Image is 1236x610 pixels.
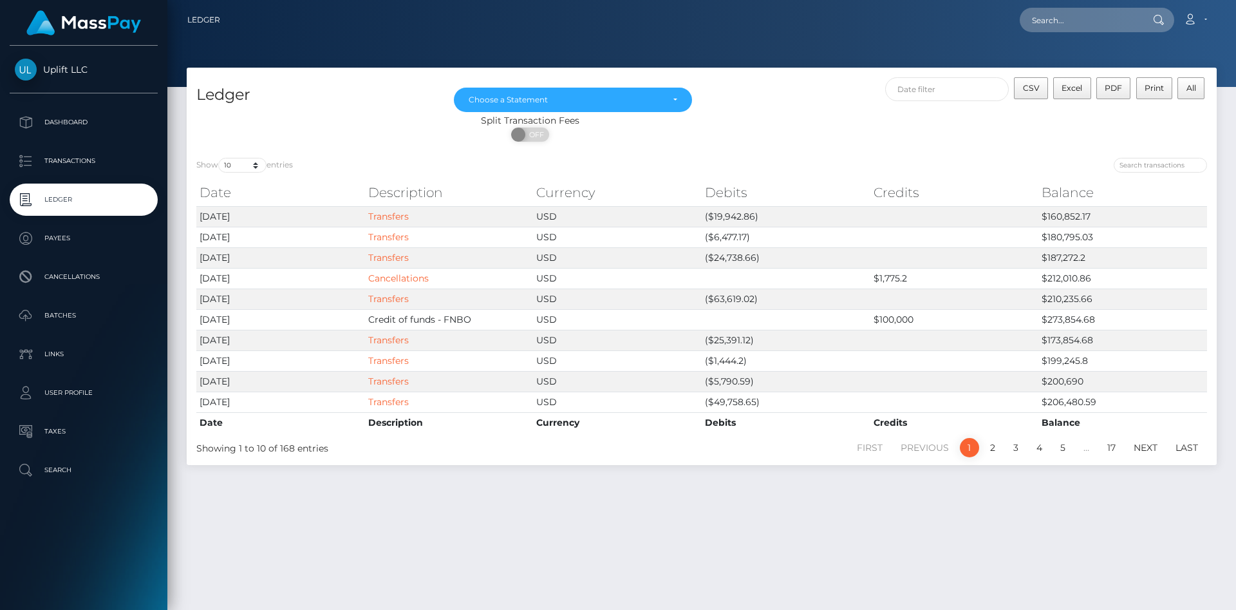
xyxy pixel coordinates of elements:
[365,412,534,433] th: Description
[469,95,662,105] div: Choose a Statement
[10,222,158,254] a: Payees
[533,309,702,330] td: USD
[15,383,153,403] p: User Profile
[196,350,365,371] td: [DATE]
[702,350,870,371] td: ($1,444.2)
[702,392,870,412] td: ($49,758.65)
[1006,438,1025,457] a: 3
[15,306,153,325] p: Batches
[533,371,702,392] td: USD
[1105,83,1122,93] span: PDF
[10,454,158,486] a: Search
[533,206,702,227] td: USD
[15,113,153,132] p: Dashboard
[196,437,606,455] div: Showing 1 to 10 of 168 entries
[1023,83,1040,93] span: CSV
[533,268,702,289] td: USD
[196,247,365,268] td: [DATE]
[368,396,409,408] a: Transfers
[26,10,141,35] img: MassPay Logo
[702,371,870,392] td: ($5,790.59)
[1100,438,1123,457] a: 17
[368,252,409,263] a: Transfers
[533,289,702,309] td: USD
[533,330,702,350] td: USD
[368,293,409,305] a: Transfers
[1168,438,1205,457] a: Last
[1038,268,1207,289] td: $212,010.86
[196,371,365,392] td: [DATE]
[218,158,267,173] select: Showentries
[196,206,365,227] td: [DATE]
[10,338,158,370] a: Links
[15,190,153,209] p: Ledger
[533,392,702,412] td: USD
[870,180,1039,205] th: Credits
[702,227,870,247] td: ($6,477.17)
[454,88,692,112] button: Choose a Statement
[196,180,365,205] th: Date
[702,412,870,433] th: Debits
[196,84,435,106] h4: Ledger
[368,376,409,387] a: Transfers
[533,350,702,371] td: USD
[1053,438,1072,457] a: 5
[885,77,1009,101] input: Date filter
[870,412,1039,433] th: Credits
[196,412,365,433] th: Date
[702,289,870,309] td: ($63,619.02)
[702,180,870,205] th: Debits
[15,461,153,480] p: Search
[196,392,365,412] td: [DATE]
[10,300,158,332] a: Batches
[187,6,220,33] a: Ledger
[10,415,158,448] a: Taxes
[10,184,158,216] a: Ledger
[518,128,550,142] span: OFF
[533,247,702,268] td: USD
[1014,77,1048,99] button: CSV
[196,268,365,289] td: [DATE]
[10,261,158,293] a: Cancellations
[196,309,365,330] td: [DATE]
[15,59,37,81] img: Uplift LLC
[1038,247,1207,268] td: $187,272.2
[1127,438,1165,457] a: Next
[10,377,158,409] a: User Profile
[1038,227,1207,247] td: $180,795.03
[15,151,153,171] p: Transactions
[702,247,870,268] td: ($24,738.66)
[533,227,702,247] td: USD
[1038,289,1207,309] td: $210,235.66
[1062,83,1082,93] span: Excel
[196,158,293,173] label: Show entries
[1038,412,1207,433] th: Balance
[10,64,158,75] span: Uplift LLC
[15,345,153,364] p: Links
[870,309,1039,330] td: $100,000
[368,211,409,222] a: Transfers
[960,438,979,457] a: 1
[10,145,158,177] a: Transactions
[1029,438,1049,457] a: 4
[870,268,1039,289] td: $1,775.2
[10,106,158,138] a: Dashboard
[1038,350,1207,371] td: $199,245.8
[196,289,365,309] td: [DATE]
[196,330,365,350] td: [DATE]
[1020,8,1141,32] input: Search...
[15,229,153,248] p: Payees
[15,267,153,287] p: Cancellations
[1053,77,1091,99] button: Excel
[368,334,409,346] a: Transfers
[1136,77,1173,99] button: Print
[1096,77,1131,99] button: PDF
[1038,371,1207,392] td: $200,690
[15,422,153,441] p: Taxes
[1038,206,1207,227] td: $160,852.17
[533,412,702,433] th: Currency
[702,206,870,227] td: ($19,942.86)
[1038,309,1207,330] td: $273,854.68
[1114,158,1207,173] input: Search transactions
[533,180,702,205] th: Currency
